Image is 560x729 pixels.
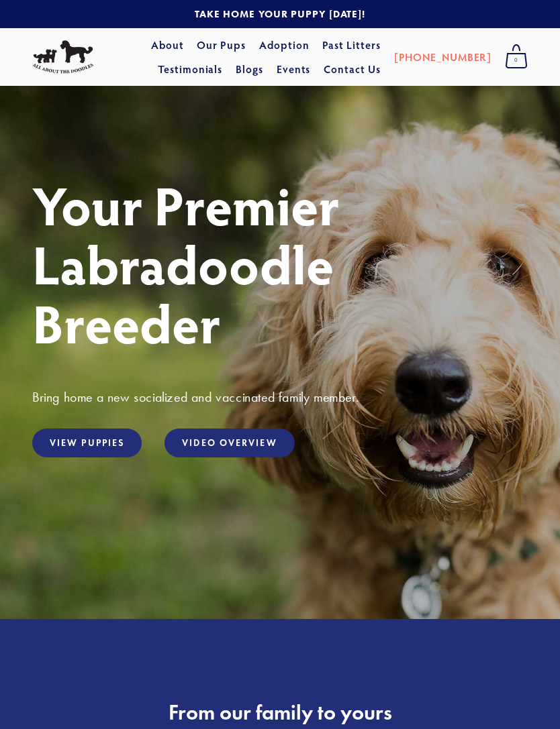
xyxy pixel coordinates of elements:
a: Past Litters [322,38,381,52]
a: Video Overview [165,429,294,457]
h3: Bring home a new socialized and vaccinated family member. [32,388,528,406]
a: 0 items in cart [498,40,534,74]
h2: From our family to yours [32,699,528,725]
img: All About The Doodles [32,40,93,74]
a: [PHONE_NUMBER] [394,45,492,69]
a: Events [277,57,311,81]
a: View Puppies [32,429,142,457]
a: Contact Us [324,57,381,81]
a: Adoption [259,33,310,57]
h1: Your Premier Labradoodle Breeder [32,175,528,352]
a: Testimonials [158,57,223,81]
a: Our Pups [197,33,246,57]
span: 0 [505,52,528,69]
a: About [151,33,184,57]
a: Blogs [236,57,263,81]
